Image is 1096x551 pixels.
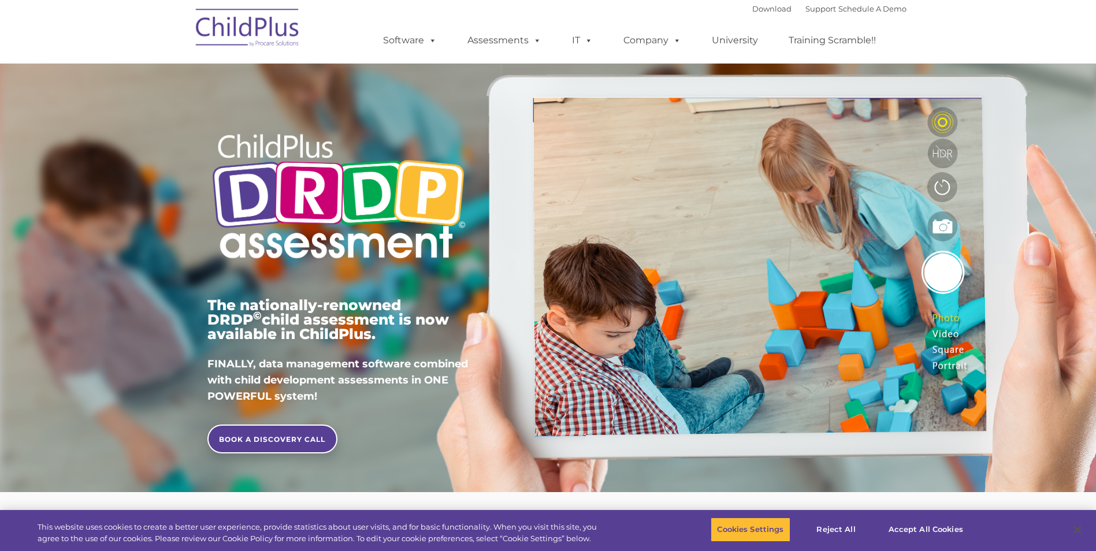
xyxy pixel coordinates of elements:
[700,29,770,52] a: University
[207,358,468,403] span: FINALLY, data management software combined with child development assessments in ONE POWERFUL sys...
[253,309,262,322] sup: ©
[711,518,790,542] button: Cookies Settings
[752,4,792,13] a: Download
[207,425,337,453] a: BOOK A DISCOVERY CALL
[38,522,603,544] div: This website uses cookies to create a better user experience, provide statistics about user visit...
[1065,517,1090,542] button: Close
[800,518,872,542] button: Reject All
[882,518,969,542] button: Accept All Cookies
[456,29,553,52] a: Assessments
[207,118,470,278] img: Copyright - DRDP Logo Light
[190,1,306,58] img: ChildPlus by Procare Solutions
[838,4,906,13] a: Schedule A Demo
[560,29,604,52] a: IT
[612,29,693,52] a: Company
[371,29,448,52] a: Software
[805,4,836,13] a: Support
[777,29,887,52] a: Training Scramble!!
[752,4,906,13] font: |
[207,296,449,342] span: The nationally-renowned DRDP child assessment is now available in ChildPlus.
